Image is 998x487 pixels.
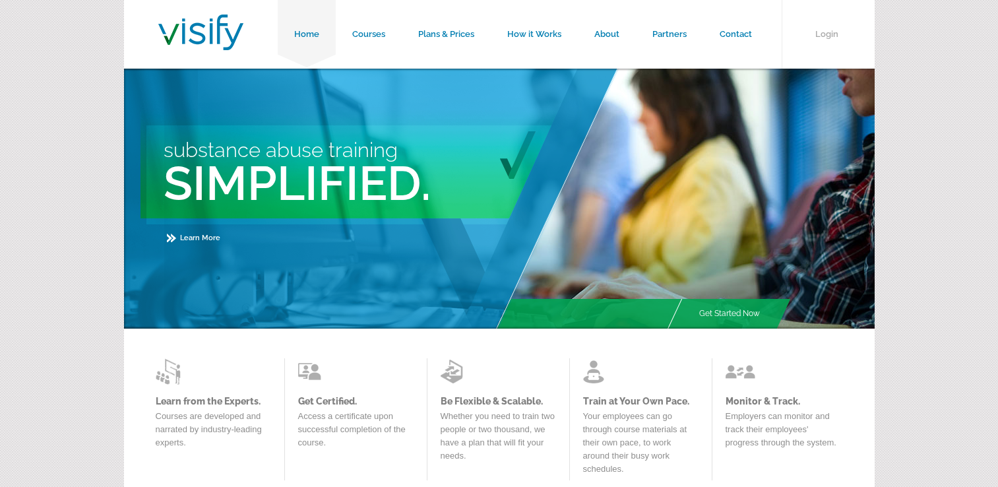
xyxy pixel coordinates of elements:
a: Learn More [167,234,220,242]
a: Monitor & Track. [726,396,841,406]
img: Learn from the Experts [583,358,613,385]
a: Visify Training [158,35,243,54]
p: Courses are developed and narrated by industry-leading experts. [156,410,271,456]
h2: Simplified. [164,155,621,211]
a: Learn from the Experts. [156,396,271,406]
a: Get Certified. [298,396,414,406]
img: Learn from the Experts [726,358,755,385]
p: Access a certificate upon successful completion of the course. [298,410,414,456]
img: Visify Training [158,15,243,50]
img: Learn from the Experts [298,358,328,385]
h3: Substance Abuse Training [164,138,621,162]
p: Whether you need to train two people or two thousand, we have a plan that will fit your needs. [441,410,556,469]
p: Employers can monitor and track their employees' progress through the system. [726,410,841,456]
a: Train at Your Own Pace. [583,396,699,406]
img: Learn from the Experts [441,358,470,385]
img: Main Image [495,69,875,329]
a: Be Flexible & Scalable. [441,396,556,406]
img: Learn from the Experts [156,358,185,385]
a: Get Started Now [683,299,776,329]
p: Your employees can go through course materials at their own pace, to work around their busy work ... [583,410,699,482]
